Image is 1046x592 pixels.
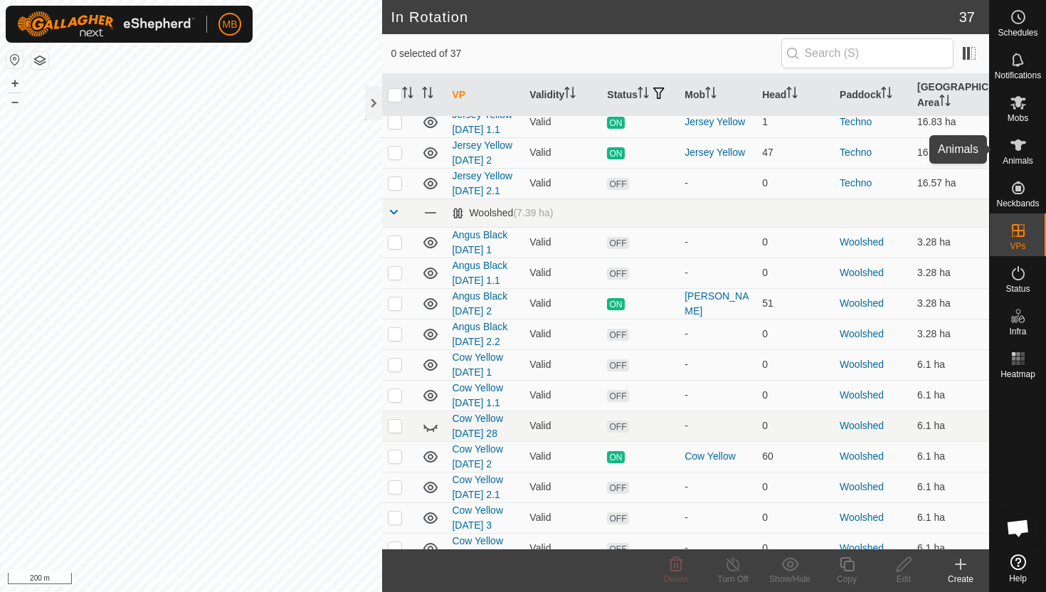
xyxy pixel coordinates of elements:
td: 6.1 ha [912,533,989,564]
td: 6.1 ha [912,472,989,502]
td: 6.1 ha [912,411,989,441]
button: + [6,75,23,92]
td: 0 [756,380,834,411]
a: Techno [840,177,872,189]
a: Help [990,549,1046,588]
td: 51 [756,288,834,319]
span: OFF [607,268,628,280]
a: Woolshed [840,267,884,278]
span: Notifications [995,71,1041,80]
div: - [685,176,751,191]
a: Woolshed [840,542,884,554]
span: OFF [607,512,628,524]
span: OFF [607,178,628,190]
td: Valid [524,227,601,258]
div: Show/Hide [761,573,818,586]
td: 47 [756,137,834,168]
th: VP [446,74,524,117]
td: Valid [524,258,601,288]
a: Cow Yellow [DATE] 28 [452,413,503,439]
td: 6.1 ha [912,502,989,533]
td: 6.1 ha [912,380,989,411]
td: 3.28 ha [912,319,989,349]
td: Valid [524,380,601,411]
a: Angus Black [DATE] 2.2 [452,321,507,347]
th: Paddock [834,74,912,117]
span: OFF [607,237,628,249]
p-sorticon: Activate to sort [786,89,798,100]
div: - [685,388,751,403]
td: 0 [756,349,834,380]
span: OFF [607,329,628,341]
td: 0 [756,227,834,258]
span: 0 selected of 37 [391,46,781,61]
a: Woolshed [840,450,884,462]
span: ON [607,117,624,129]
td: 0 [756,319,834,349]
a: Cow Yellow [DATE] 3 [452,504,503,531]
h2: In Rotation [391,9,958,26]
img: Gallagher Logo [17,11,195,37]
p-sorticon: Activate to sort [422,89,433,100]
td: Valid [524,411,601,441]
td: 16.57 ha [912,137,989,168]
div: Jersey Yellow [685,115,751,129]
span: Mobs [1008,114,1028,122]
div: Create [932,573,989,586]
span: OFF [607,543,628,555]
div: Woolshed [452,207,553,219]
td: Valid [524,319,601,349]
a: Angus Black [DATE] 1 [452,229,507,255]
a: Cow Yellow [DATE] 1.1 [452,382,503,408]
div: - [685,357,751,372]
a: Woolshed [840,481,884,492]
span: Delete [664,574,689,584]
td: Valid [524,107,601,137]
p-sorticon: Activate to sort [705,89,717,100]
td: Valid [524,288,601,319]
a: Angus Black [DATE] 2 [452,290,507,317]
div: Jersey Yellow [685,145,751,160]
td: Valid [524,502,601,533]
p-sorticon: Activate to sort [881,89,892,100]
span: Schedules [998,28,1037,37]
span: 37 [959,6,975,28]
div: Cow Yellow [685,449,751,464]
a: Woolshed [840,389,884,401]
a: Woolshed [840,328,884,339]
th: Head [756,74,834,117]
a: Woolshed [840,359,884,370]
td: 16.57 ha [912,168,989,199]
a: Woolshed [840,297,884,309]
p-sorticon: Activate to sort [564,89,576,100]
span: (7.39 ha) [513,207,553,218]
a: Cow Yellow [DATE] 1 [452,351,503,378]
td: Valid [524,349,601,380]
a: Jersey Yellow [DATE] 2.1 [452,170,512,196]
span: Help [1009,574,1027,583]
td: Valid [524,533,601,564]
td: 0 [756,258,834,288]
td: 6.1 ha [912,349,989,380]
span: ON [607,451,624,463]
a: Cow Yellow [DATE] 2.1 [452,474,503,500]
span: MB [223,17,238,32]
div: - [685,480,751,495]
a: Woolshed [840,512,884,523]
td: 0 [756,472,834,502]
span: OFF [607,482,628,494]
span: VPs [1010,242,1025,250]
a: Jersey Yellow [DATE] 2 [452,139,512,166]
a: Woolshed [840,236,884,248]
td: Valid [524,168,601,199]
p-sorticon: Activate to sort [939,97,951,108]
td: 0 [756,533,834,564]
a: Open chat [997,507,1040,549]
span: OFF [607,359,628,371]
div: [PERSON_NAME] [685,289,751,319]
span: Infra [1009,327,1026,336]
td: 3.28 ha [912,258,989,288]
div: Turn Off [704,573,761,586]
a: Privacy Policy [135,573,189,586]
span: OFF [607,390,628,402]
